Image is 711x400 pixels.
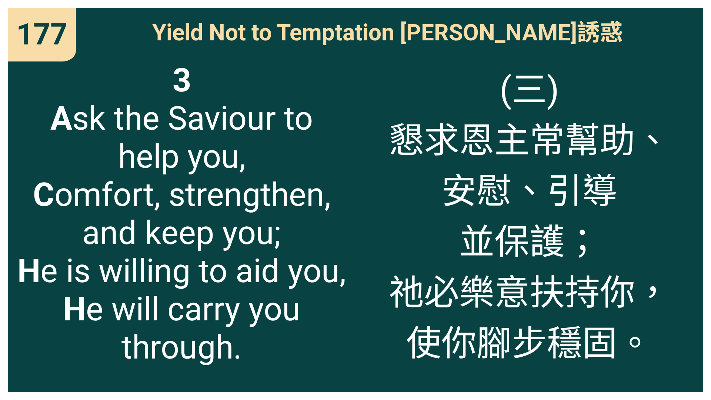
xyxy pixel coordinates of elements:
[17,252,40,290] b: H
[173,61,191,99] b: 3
[33,176,54,214] b: C
[16,61,348,366] span: sk the Saviour to help you, omfort, strengthen, and keep you; e is willing to aid you, e will car...
[50,99,72,137] b: A
[63,290,86,328] b: H
[16,17,67,52] span: 177
[152,14,623,47] span: Yield Not to Temptation [PERSON_NAME]誘惑
[389,61,670,366] span: (三) 懇求恩主常幫助、 安慰、引導 並保護； 祂必樂意扶持你， 使你腳步穩固。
